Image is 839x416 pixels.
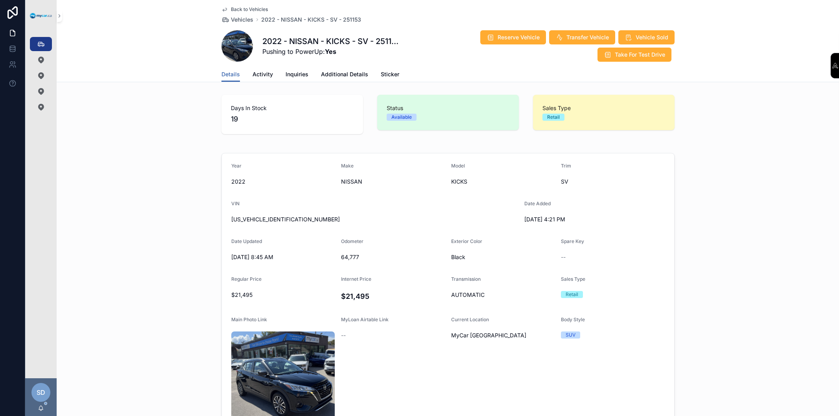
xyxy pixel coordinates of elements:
span: Take For Test Drive [615,51,665,59]
button: Take For Test Drive [597,48,671,62]
span: AUTOMATIC [451,291,555,299]
span: MyCar [GEOGRAPHIC_DATA] [451,331,526,339]
span: Back to Vehicles [231,6,268,13]
span: 19 [231,114,354,125]
a: Details [221,67,240,82]
span: Trim [561,163,571,169]
span: $21,495 [231,291,335,299]
div: SUV [566,331,575,339]
span: Date Added [524,201,551,206]
span: SV [561,178,665,186]
span: Sales Type [561,276,585,282]
span: -- [341,331,346,339]
span: KICKS [451,178,555,186]
button: Vehicle Sold [618,30,675,44]
strong: Yes [325,48,336,55]
span: Exterior Color [451,238,482,244]
span: [DATE] 4:21 PM [524,215,628,223]
span: 2022 [231,178,335,186]
span: Main Photo Link [231,317,267,322]
div: scrollable content [25,31,57,124]
span: Internet Price [341,276,371,282]
span: VIN [231,201,240,206]
div: Retail [566,291,578,298]
span: Vehicles [231,16,253,24]
span: Transmission [451,276,481,282]
a: Activity [253,67,273,83]
span: Status [387,104,509,112]
span: Inquiries [286,70,308,78]
div: Retail [547,114,560,121]
span: Vehicle Sold [636,33,668,41]
span: Model [451,163,465,169]
span: Black [451,253,555,261]
span: Transfer Vehicle [566,33,609,41]
a: Inquiries [286,67,308,83]
span: Body Style [561,317,585,322]
span: Regular Price [231,276,262,282]
span: SD [37,388,45,397]
span: 64,777 [341,253,445,261]
span: Details [221,70,240,78]
span: Make [341,163,354,169]
span: Current Location [451,317,489,322]
span: Odometer [341,238,363,244]
button: Transfer Vehicle [549,30,615,44]
span: Spare Key [561,238,584,244]
div: Available [391,114,412,121]
img: App logo [30,13,52,19]
span: Activity [253,70,273,78]
span: Reserve Vehicle [498,33,540,41]
span: Days In Stock [231,104,354,112]
span: -- [561,253,566,261]
h1: 2022 - NISSAN - KICKS - SV - 251153 [262,36,399,47]
span: Year [231,163,242,169]
h4: $21,495 [341,291,445,302]
button: Reserve Vehicle [480,30,546,44]
a: Sticker [381,67,399,83]
span: MyLoan Airtable Link [341,317,389,322]
a: Additional Details [321,67,368,83]
a: Vehicles [221,16,253,24]
span: Date Updated [231,238,262,244]
span: Sales Type [542,104,665,112]
span: Additional Details [321,70,368,78]
span: [DATE] 8:45 AM [231,253,335,261]
span: [US_VEHICLE_IDENTIFICATION_NUMBER] [231,215,518,223]
a: Back to Vehicles [221,6,268,13]
span: Sticker [381,70,399,78]
span: NISSAN [341,178,445,186]
a: 2022 - NISSAN - KICKS - SV - 251153 [261,16,361,24]
span: Pushing to PowerUp: [262,47,399,56]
